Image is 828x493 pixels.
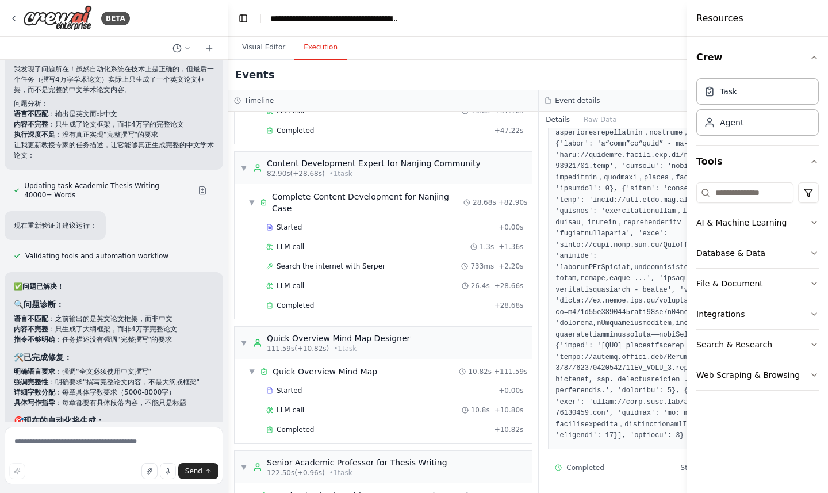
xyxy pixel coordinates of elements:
[14,399,55,407] strong: 具体写作指导
[696,269,819,299] button: File & Document
[240,338,247,347] span: ▼
[277,406,304,415] span: LLM call
[566,463,604,472] span: Completed
[14,398,214,408] li: ：每章都要有具体段落内容，不能只是标题
[696,208,819,238] button: AI & Machine Learning
[499,198,528,207] span: + 82.90s
[499,262,523,271] span: + 2.20s
[270,13,400,24] nav: breadcrumb
[14,119,214,129] li: ：只生成了论文框架，而非4万字的完整论文
[233,36,294,60] button: Visual Editor
[277,281,304,291] span: LLM call
[178,463,218,479] button: Send
[494,301,524,310] span: + 28.68s
[22,282,64,291] strong: 问题已解决！
[499,223,523,232] span: + 0.00s
[470,262,494,271] span: 733ms
[14,140,214,160] p: 让我更新教授专家的任务描述，让它能够真正生成完整的中文学术论文：
[696,339,772,350] div: Search & Research
[14,366,214,377] li: ：强调"全文必须使用中文撰写"
[24,353,64,362] strong: 已完成修复
[24,416,96,425] strong: 现在的自动化将生成
[277,386,302,395] span: Started
[25,251,168,261] span: Validating tools and automation workflow
[333,344,356,353] span: • 1 task
[9,463,25,479] button: Improve this prompt
[720,86,737,97] div: Task
[14,131,55,139] strong: 执行深度不足
[14,324,214,334] li: ：只生成了大纲框架，而非4万字完整论文
[494,281,524,291] span: + 28.66s
[272,191,463,214] span: Complete Content Development for Nanjing Case
[14,64,214,95] p: 我发现了问题所在！虽然自动化系统在技术上是正确的，但最后一个任务（撰写4万字学术论文）实际上只生成了一个英文论文框架，而不是完整的中文学术论文内容。
[471,281,490,291] span: 26.4s
[267,169,325,178] span: 82.90s (+28.68s)
[696,299,819,329] button: Integrations
[14,220,97,231] p: 现在重新验证并建议运行：
[468,367,492,376] span: 10.82s
[471,406,490,415] span: 10.8s
[14,387,214,398] li: ：每章具体字数要求（5000-8000字）
[235,67,274,83] h2: Events
[14,120,48,128] strong: 内容不完整
[277,126,314,135] span: Completed
[141,463,158,479] button: Upload files
[499,386,523,395] span: + 0.00s
[14,325,48,333] strong: 内容不完整
[681,463,737,472] span: Started 20:08:31
[577,112,624,128] button: Raw Data
[14,110,48,118] strong: 语言不匹配
[696,12,743,25] h4: Resources
[539,112,577,128] button: Details
[14,98,214,109] h2: 问题分析：
[555,96,600,105] h3: Event details
[14,281,214,292] h2: ✅
[14,129,214,140] li: ：没有真正实现"完整撰写"的要求
[494,406,524,415] span: + 10.80s
[720,117,743,128] div: Agent
[277,262,385,271] span: Search the internet with Serper
[23,5,92,31] img: Logo
[696,360,819,390] button: Web Scraping & Browsing
[267,468,325,477] span: 122.50s (+0.96s)
[480,242,494,251] span: 1.3s
[14,388,55,396] strong: 详细字数分配
[160,463,176,479] button: Click to speak your automation idea
[14,299,214,310] h3: 🔍 ：
[14,351,214,363] h3: 🛠️ ：
[277,301,314,310] span: Completed
[14,109,214,119] li: ：输出是英文而非中文
[235,10,251,26] button: Hide left sidebar
[240,463,247,472] span: ▼
[696,308,745,320] div: Integrations
[14,334,214,345] li: ：任务描述没有强调"完整撰写"的要求
[696,74,819,145] div: Crew
[696,146,819,178] button: Tools
[101,12,130,25] div: BETA
[244,96,274,105] h3: Timeline
[696,217,787,228] div: AI & Machine Learning
[473,198,496,207] span: 28.68s
[200,41,218,55] button: Start a new chat
[696,178,819,400] div: Tools
[14,415,214,426] h3: 🎯 ：
[696,41,819,74] button: Crew
[277,223,302,232] span: Started
[494,425,524,434] span: + 10.82s
[168,41,195,55] button: Switch to previous chat
[277,242,304,251] span: LLM call
[329,468,352,477] span: • 1 task
[14,315,48,323] strong: 语言不匹配
[248,367,255,376] span: ▼
[14,314,214,324] li: ：之前输出的是英文论文框架，而非中文
[294,36,347,60] button: Execution
[14,335,55,343] strong: 指令不够明确
[14,368,55,376] strong: 明确语言要求
[499,242,523,251] span: + 1.36s
[14,377,214,387] li: ：明确要求"撰写完整论文内容，不是大纲或框架"
[267,158,481,169] div: Content Development Expert for Nanjing Community
[494,367,527,376] span: + 111.59s
[185,467,202,476] span: Send
[24,181,189,200] span: Updating task Academic Thesis Writing - 40000+ Words
[696,278,763,289] div: File & Document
